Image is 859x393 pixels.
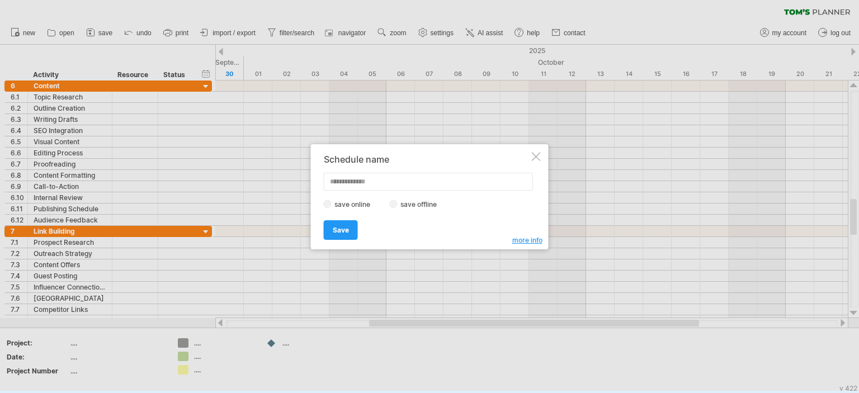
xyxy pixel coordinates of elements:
[332,200,380,209] label: save online
[324,220,358,240] a: Save
[333,226,349,234] span: Save
[398,200,446,209] label: save offline
[512,236,542,244] span: more info
[324,154,530,164] div: Schedule name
